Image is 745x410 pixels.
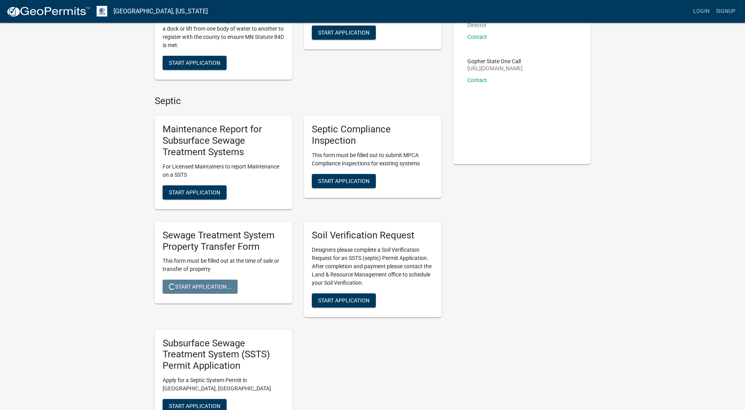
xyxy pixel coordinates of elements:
[169,403,220,409] span: Start Application
[318,178,370,184] span: Start Application
[467,77,487,83] a: Contact
[312,151,434,168] p: This form must be filled out to submit MPCA Compliance Inspections for existing systems
[312,26,376,40] button: Start Application
[163,338,284,372] h5: Subsurface Sewage Treatment System (SSTS) Permit Application
[312,174,376,188] button: Start Application
[713,4,739,19] a: Signup
[163,56,227,70] button: Start Application
[467,66,523,71] p: [URL][DOMAIN_NAME]
[155,95,441,107] h4: Septic
[690,4,713,19] a: Login
[163,124,284,157] h5: Maintenance Report for Subsurface Sewage Treatment Systems
[312,124,434,146] h5: Septic Compliance Inspection
[312,230,434,241] h5: Soil Verification Request
[163,376,284,393] p: Apply for a Septic System Permit in [GEOGRAPHIC_DATA], [GEOGRAPHIC_DATA]
[467,59,523,64] p: Gopher State One Call
[163,185,227,200] button: Start Application
[163,163,284,179] p: For Licensed Maintainers to report Maintenance on a SSTS
[169,59,220,66] span: Start Application
[169,189,220,195] span: Start Application
[318,297,370,303] span: Start Application
[467,22,509,28] p: Director
[113,5,208,18] a: [GEOGRAPHIC_DATA], [US_STATE]
[163,280,238,294] button: Start Application...
[163,257,284,273] p: This form must be filled out at the time of sale or transfer of property
[312,293,376,307] button: Start Application
[169,284,231,290] span: Start Application...
[312,246,434,287] p: Designers please complete a Soil Verification Request for an SSTS (septic) Permit Application. Af...
[163,230,284,253] h5: Sewage Treatment System Property Transfer Form
[318,29,370,36] span: Start Application
[467,34,487,40] a: Contact
[97,6,107,16] img: Otter Tail County, Minnesota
